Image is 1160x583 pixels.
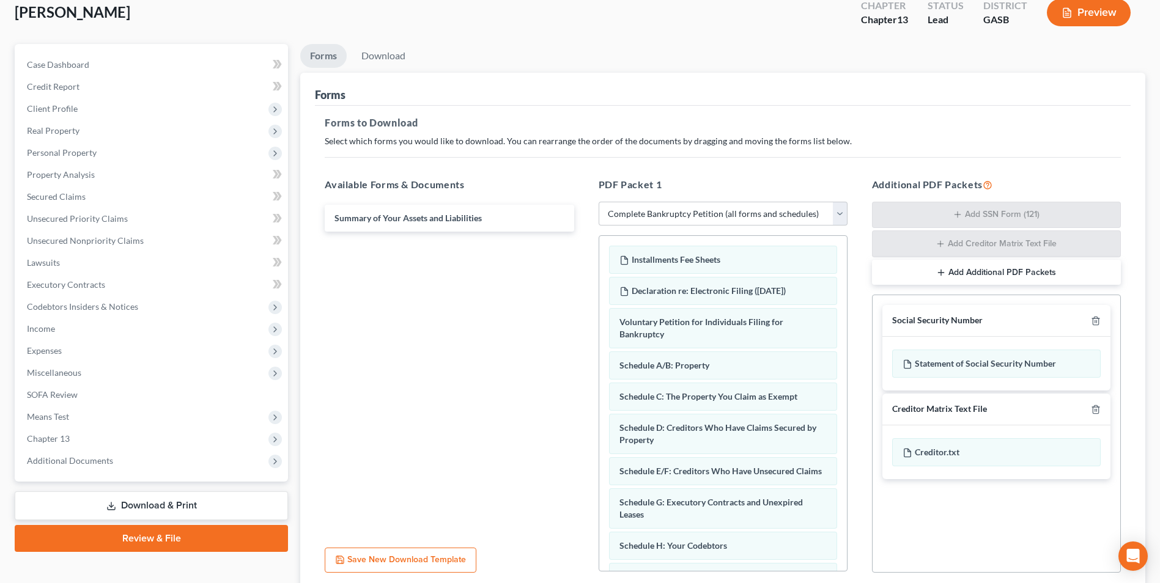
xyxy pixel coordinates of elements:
[27,301,138,312] span: Codebtors Insiders & Notices
[27,323,55,334] span: Income
[872,202,1121,229] button: Add SSN Form (121)
[17,384,288,406] a: SOFA Review
[632,254,720,265] span: Installments Fee Sheets
[325,116,1121,130] h5: Forms to Download
[872,260,1121,285] button: Add Additional PDF Packets
[17,252,288,274] a: Lawsuits
[27,257,60,268] span: Lawsuits
[619,391,797,402] span: Schedule C: The Property You Claim as Exempt
[928,13,964,27] div: Lead
[27,367,81,378] span: Miscellaneous
[27,235,144,246] span: Unsecured Nonpriority Claims
[892,438,1101,466] div: Creditor.txt
[27,455,113,466] span: Additional Documents
[27,345,62,356] span: Expenses
[619,540,727,551] span: Schedule H: Your Codebtors
[872,230,1121,257] button: Add Creditor Matrix Text File
[325,177,574,192] h5: Available Forms & Documents
[27,103,78,114] span: Client Profile
[599,177,848,192] h5: PDF Packet 1
[619,317,783,339] span: Voluntary Petition for Individuals Filing for Bankruptcy
[17,186,288,208] a: Secured Claims
[632,285,786,296] span: Declaration re: Electronic Filing ([DATE])
[325,135,1121,147] p: Select which forms you would like to download. You can rearrange the order of the documents by dr...
[300,44,347,68] a: Forms
[892,403,987,415] div: Creditor Matrix Text File
[27,59,89,70] span: Case Dashboard
[27,169,95,180] span: Property Analysis
[17,76,288,98] a: Credit Report
[27,279,105,290] span: Executory Contracts
[619,497,803,519] span: Schedule G: Executory Contracts and Unexpired Leases
[619,422,816,445] span: Schedule D: Creditors Who Have Claims Secured by Property
[892,315,983,326] div: Social Security Number
[897,13,908,25] span: 13
[325,548,476,573] button: Save New Download Template
[27,81,79,92] span: Credit Report
[27,433,70,444] span: Chapter 13
[15,525,288,552] a: Review & File
[15,3,130,21] span: [PERSON_NAME]
[315,87,345,102] div: Forms
[861,13,908,27] div: Chapter
[17,208,288,230] a: Unsecured Priority Claims
[983,13,1027,27] div: GASB
[27,389,78,400] span: SOFA Review
[352,44,415,68] a: Download
[27,147,97,158] span: Personal Property
[334,213,482,223] span: Summary of Your Assets and Liabilities
[619,360,709,370] span: Schedule A/B: Property
[27,125,79,136] span: Real Property
[619,466,822,476] span: Schedule E/F: Creditors Who Have Unsecured Claims
[1118,541,1148,571] div: Open Intercom Messenger
[17,274,288,296] a: Executory Contracts
[27,213,128,224] span: Unsecured Priority Claims
[892,350,1101,378] div: Statement of Social Security Number
[17,54,288,76] a: Case Dashboard
[15,491,288,520] a: Download & Print
[27,411,69,422] span: Means Test
[17,164,288,186] a: Property Analysis
[27,191,86,202] span: Secured Claims
[872,177,1121,192] h5: Additional PDF Packets
[17,230,288,252] a: Unsecured Nonpriority Claims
